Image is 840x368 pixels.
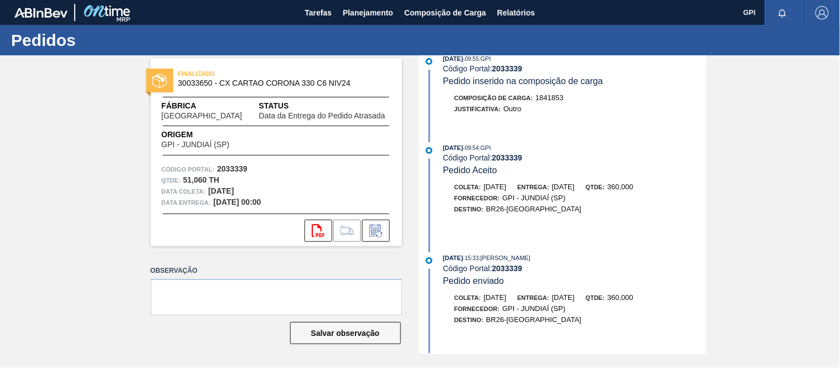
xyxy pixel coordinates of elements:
img: TNhmsLtSVTkK8tSr43FrP2fwEKptu5GPRR3wAAAABJRU5ErkJggg== [14,8,68,18]
span: - 09:54 [463,145,479,151]
span: Composição de Carga [404,6,486,19]
span: [DATE] [443,144,463,151]
span: Outro [503,105,522,113]
div: Código Portal: [443,264,706,273]
span: Código Portal: [162,164,215,175]
span: Tarefas [305,6,332,19]
span: Entrega: [518,294,549,301]
span: Qtde: [586,184,605,190]
button: Notificações [765,5,800,20]
span: - 09:55 [463,56,479,62]
span: Justificativa: [455,106,501,112]
strong: [DATE] 00:00 [214,198,261,206]
h1: Pedidos [11,34,208,46]
span: Composição de Carga : [455,95,533,101]
span: Pedido inserido na composição de carga [443,76,603,86]
span: GPI - JUNDIAÍ (SP) [162,141,230,149]
img: status [152,74,167,88]
span: Planejamento [343,6,393,19]
strong: 51,060 TH [183,175,219,184]
img: atual [426,147,432,154]
img: atual [426,257,432,264]
div: Ir para Composição de Carga [333,220,361,242]
span: - 15:33 [463,255,479,261]
span: Coleta: [455,184,481,190]
span: GPI - JUNDIAÍ (SP) [502,304,565,313]
label: Observação [151,263,402,279]
span: GPI - JUNDIAÍ (SP) [502,194,565,202]
span: Pedido enviado [443,276,504,286]
span: Origem [162,129,261,141]
span: Qtde: [586,294,605,301]
div: Código Portal: [443,153,706,162]
span: 30033650 - CX CARTAO CORONA 330 C6 NIV24 [178,79,379,87]
span: Relatórios [497,6,535,19]
div: Código Portal: [443,64,706,73]
span: [DATE] [484,183,507,191]
span: : GPI [479,55,491,62]
span: 360,000 [607,183,633,191]
span: BR26-[GEOGRAPHIC_DATA] [486,205,581,213]
span: BR26-[GEOGRAPHIC_DATA] [486,315,581,324]
strong: 2033339 [217,164,248,173]
span: Data da Entrega do Pedido Atrasada [259,112,385,120]
span: Data coleta: [162,186,206,197]
span: : GPI [479,144,491,151]
span: [DATE] [443,255,463,261]
img: atual [426,58,432,65]
span: Fornecedor: [455,195,500,201]
span: 1841853 [535,94,564,102]
span: Destino: [455,317,484,323]
strong: [DATE] [208,186,234,195]
div: Abrir arquivo PDF [305,220,332,242]
span: Status [259,100,391,112]
span: Pedido Aceito [443,165,497,175]
span: Data entrega: [162,197,211,208]
span: Fornecedor: [455,305,500,312]
img: Logout [816,6,829,19]
strong: 2033339 [492,64,523,73]
span: FINALIZADO [178,68,333,79]
span: : [PERSON_NAME] [479,255,531,261]
div: Informar alteração no pedido [362,220,390,242]
span: Fábrica [162,100,259,112]
strong: 2033339 [492,153,523,162]
span: [DATE] [552,293,575,302]
strong: 2033339 [492,264,523,273]
span: 360,000 [607,293,633,302]
span: [DATE] [443,55,463,62]
span: Destino: [455,206,484,212]
button: Salvar observação [290,322,401,344]
span: [DATE] [552,183,575,191]
span: [GEOGRAPHIC_DATA] [162,112,243,120]
span: Coleta: [455,294,481,301]
span: Qtde : [162,175,181,186]
span: [DATE] [484,293,507,302]
span: Entrega: [518,184,549,190]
